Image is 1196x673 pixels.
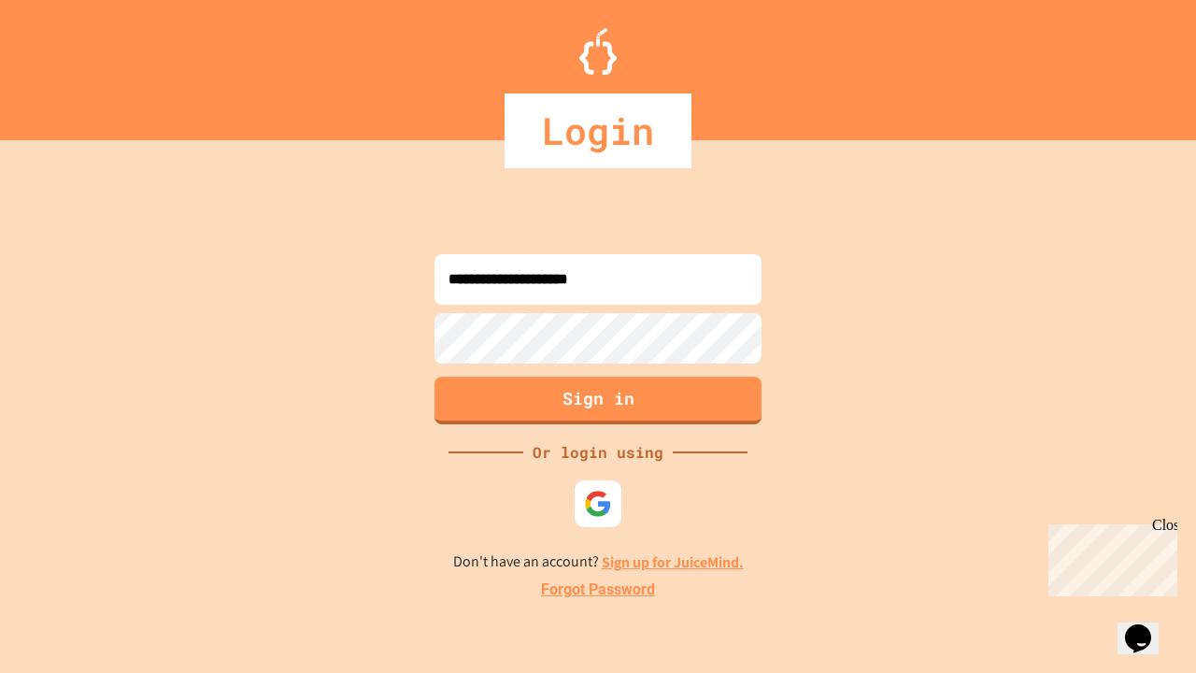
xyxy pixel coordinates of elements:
div: Or login using [523,441,673,464]
a: Sign up for JuiceMind. [602,552,744,572]
iframe: chat widget [1118,598,1177,654]
div: Chat with us now!Close [7,7,129,119]
div: Login [505,93,691,168]
img: google-icon.svg [584,490,612,518]
p: Don't have an account? [453,551,744,574]
iframe: chat widget [1041,517,1177,596]
img: Logo.svg [579,28,617,75]
button: Sign in [434,377,762,424]
a: Forgot Password [541,579,655,601]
